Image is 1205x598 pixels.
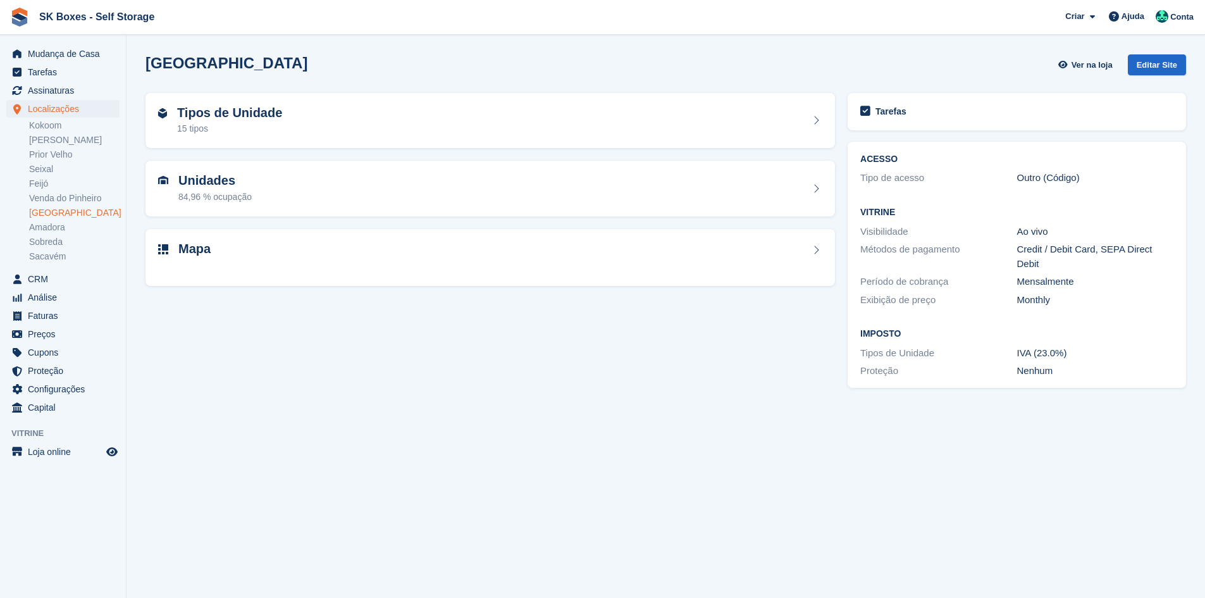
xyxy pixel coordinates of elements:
[860,242,1017,271] div: Métodos de pagamento
[1017,275,1173,289] div: Mensalmente
[6,307,120,325] a: menu
[158,108,167,118] img: unit-type-icn-2b2737a686de81e16bb02015468b77c625bbabd49415b5ef34ead5e3b44a266d.svg
[34,6,159,27] a: SK Boxes - Self Storage
[28,307,104,325] span: Faturas
[875,106,906,117] h2: Tarefas
[1072,59,1113,72] span: Ver na loja
[158,244,168,254] img: map-icn-33ee37083ee616e46c38cad1a60f524a97daa1e2b2c8c0bc3eb3415660979fc1.svg
[28,344,104,361] span: Cupons
[28,399,104,416] span: Capital
[860,293,1017,308] div: Exibição de preço
[145,93,835,149] a: Tipos de Unidade 15 tipos
[28,100,104,118] span: Localizações
[28,289,104,306] span: Análise
[145,54,307,72] h2: [GEOGRAPHIC_DATA]
[6,443,120,461] a: menu
[28,45,104,63] span: Mudança de Casa
[1065,10,1084,23] span: Criar
[6,63,120,81] a: menu
[6,362,120,380] a: menu
[29,149,120,161] a: Prior Velho
[28,63,104,81] span: Tarefas
[1017,171,1173,185] div: Outro (Código)
[178,173,252,188] h2: Unidades
[10,8,29,27] img: stora-icon-8386f47178a22dfd0bd8f6a31ec36ba5ce8667c1dd55bd0f319d3a0aa187defe.svg
[29,178,120,190] a: Feijó
[28,362,104,380] span: Proteção
[29,221,120,234] a: Amadora
[860,225,1017,239] div: Visibilidade
[28,325,104,343] span: Preços
[177,106,282,120] h2: Tipos de Unidade
[1128,54,1186,80] a: Editar Site
[145,229,835,287] a: Mapa
[6,380,120,398] a: menu
[1122,10,1144,23] span: Ajuda
[6,289,120,306] a: menu
[29,192,120,204] a: Venda do Pinheiro
[6,270,120,288] a: menu
[29,120,120,132] a: Kokoom
[28,380,104,398] span: Configurações
[1128,54,1186,75] div: Editar Site
[860,154,1173,165] h2: ACESSO
[11,427,126,440] span: Vitrine
[145,161,835,216] a: Unidades 84,96 % ocupação
[158,176,168,185] img: unit-icn-7be61d7bf1b0ce9d3e12c5938cc71ed9869f7b940bace4675aadf7bd6d80202e.svg
[1170,11,1194,23] span: Conta
[29,251,120,263] a: Sacavém
[860,171,1017,185] div: Tipo de acesso
[1017,225,1173,239] div: Ao vivo
[1017,293,1173,308] div: Monthly
[29,236,120,248] a: Sobreda
[29,134,120,146] a: [PERSON_NAME]
[860,208,1173,218] h2: Vitrine
[860,329,1173,339] h2: Imposto
[860,346,1017,361] div: Tipos de Unidade
[28,82,104,99] span: Assinaturas
[1017,346,1173,361] div: IVA (23.0%)
[1017,242,1173,271] div: Credit / Debit Card, SEPA Direct Debit
[178,242,211,256] h2: Mapa
[6,82,120,99] a: menu
[29,163,120,175] a: Seixal
[178,190,252,204] div: 84,96 % ocupação
[6,325,120,343] a: menu
[860,275,1017,289] div: Período de cobrança
[860,364,1017,378] div: Proteção
[28,443,104,461] span: Loja online
[28,270,104,288] span: CRM
[1156,10,1168,23] img: SK Boxes - Comercial
[6,344,120,361] a: menu
[1017,364,1173,378] div: Nenhum
[6,45,120,63] a: menu
[177,122,282,135] div: 15 tipos
[6,399,120,416] a: menu
[29,207,120,219] a: [GEOGRAPHIC_DATA]
[104,444,120,459] a: Loja de pré-visualização
[6,100,120,118] a: menu
[1056,54,1117,75] a: Ver na loja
